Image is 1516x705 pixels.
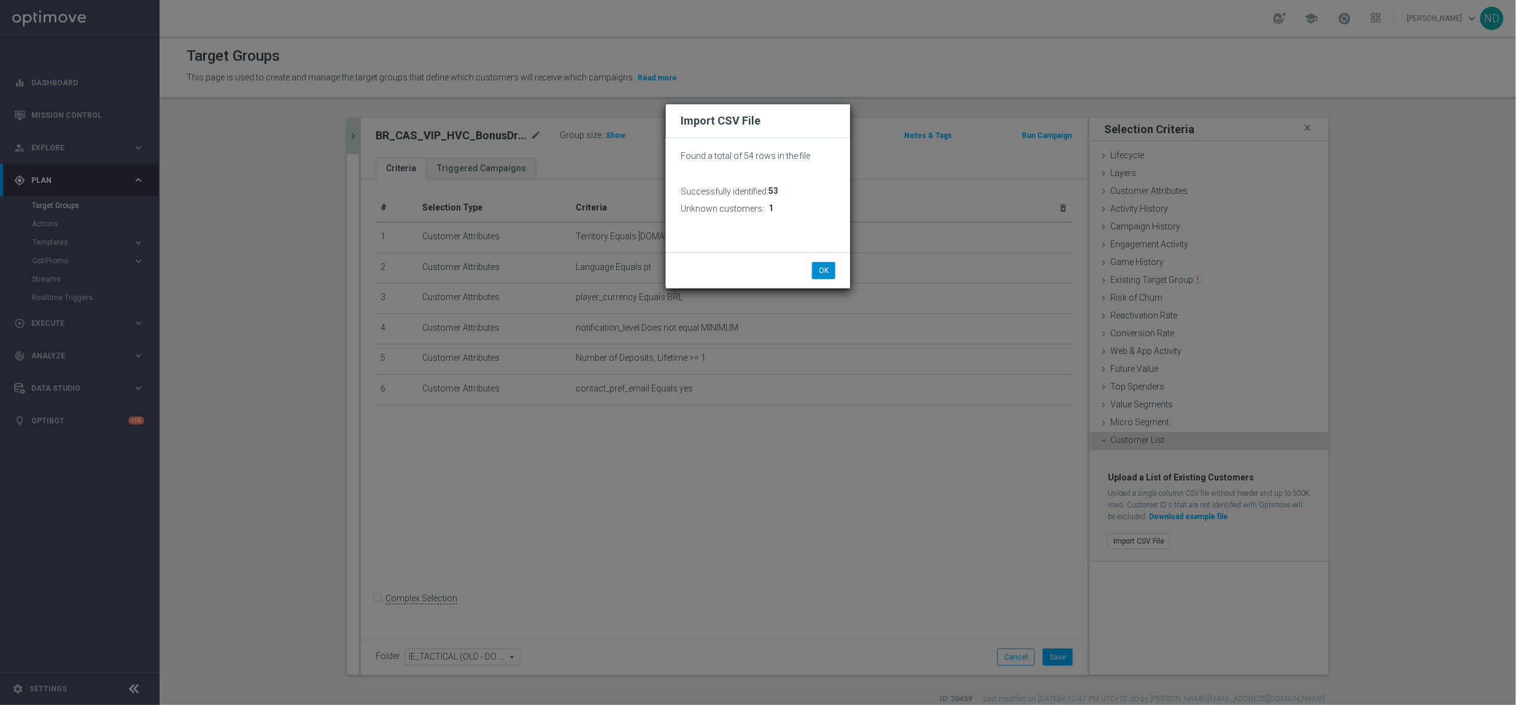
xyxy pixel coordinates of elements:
p: Found a total of 54 rows in the file [681,150,835,161]
span: 1 [768,203,773,214]
span: 53 [768,186,778,196]
h3: Successfully identified: [681,186,768,197]
h3: Unknown customers: [681,203,764,214]
h2: Import CSV File [681,114,835,128]
button: OK [812,262,835,279]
